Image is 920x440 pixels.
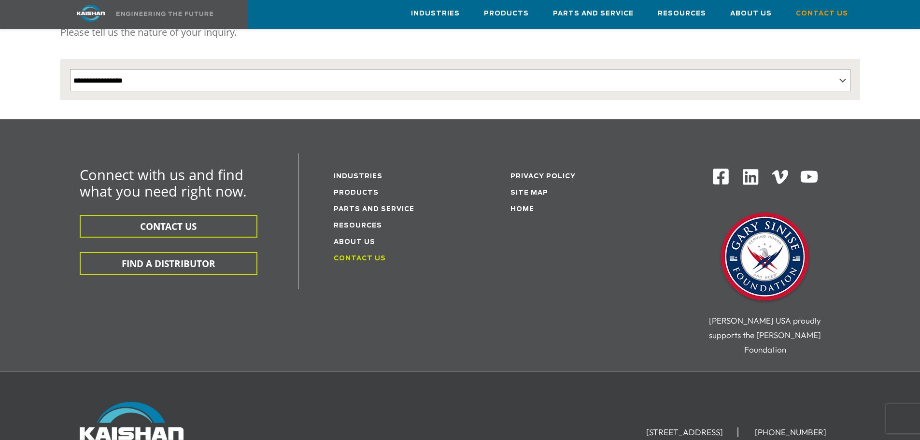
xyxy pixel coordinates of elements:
[717,210,813,306] img: Gary Sinise Foundation
[411,0,460,27] a: Industries
[60,23,860,42] p: Please tell us the nature of your inquiry.
[553,8,634,19] span: Parts and Service
[484,8,529,19] span: Products
[55,5,127,22] img: kaishan logo
[116,12,213,16] img: Engineering the future
[730,8,772,19] span: About Us
[510,190,548,196] a: Site Map
[334,173,382,180] a: Industries
[484,0,529,27] a: Products
[411,8,460,19] span: Industries
[334,255,386,262] a: Contact Us
[741,168,760,186] img: Linkedin
[80,165,247,200] span: Connect with us and find what you need right now.
[553,0,634,27] a: Parts and Service
[800,168,819,186] img: Youtube
[80,215,257,238] button: CONTACT US
[334,239,375,245] a: About Us
[658,0,706,27] a: Resources
[658,8,706,19] span: Resources
[712,168,730,185] img: Facebook
[730,0,772,27] a: About Us
[772,170,788,184] img: Vimeo
[796,0,848,27] a: Contact Us
[510,206,534,213] a: Home
[334,206,414,213] a: Parts and service
[510,173,576,180] a: Privacy Policy
[740,427,841,437] li: [PHONE_NUMBER]
[796,8,848,19] span: Contact Us
[334,190,379,196] a: Products
[80,252,257,275] button: FIND A DISTRIBUTOR
[334,223,382,229] a: Resources
[709,315,821,355] span: [PERSON_NAME] USA proudly supports the [PERSON_NAME] Foundation
[632,427,738,437] li: [STREET_ADDRESS]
